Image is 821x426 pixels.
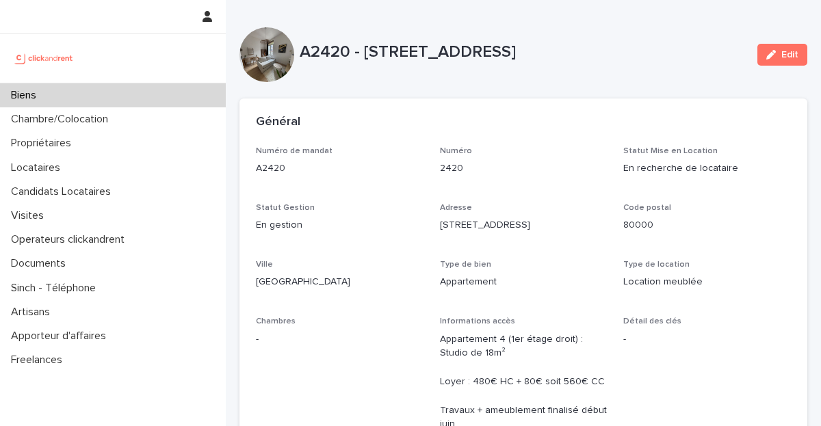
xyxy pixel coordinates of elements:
p: Operateurs clickandrent [5,233,135,246]
p: [STREET_ADDRESS] [440,218,608,232]
h2: Général [256,115,300,130]
p: - [623,332,791,347]
p: En gestion [256,218,423,232]
p: Artisans [5,306,61,319]
img: UCB0brd3T0yccxBKYDjQ [11,44,77,72]
button: Edit [757,44,807,66]
span: Chambres [256,317,296,325]
p: Documents [5,257,77,270]
p: 2420 [440,161,608,176]
p: Apporteur d'affaires [5,330,117,343]
p: 80000 [623,218,791,232]
p: Propriétaires [5,137,82,150]
span: Informations accès [440,317,515,325]
p: A2420 - [STREET_ADDRESS] [300,42,746,62]
span: Type de location [623,261,690,269]
p: Biens [5,89,47,102]
span: Détail des clés [623,317,681,325]
p: Candidats Locataires [5,185,122,198]
p: Visites [5,209,55,222]
p: [GEOGRAPHIC_DATA] [256,275,423,289]
p: En recherche de locataire [623,161,791,176]
span: Adresse [440,204,472,212]
p: Chambre/Colocation [5,113,119,126]
span: Type de bien [440,261,491,269]
span: Statut Gestion [256,204,315,212]
span: Statut Mise en Location [623,147,718,155]
span: Code postal [623,204,671,212]
p: A2420 [256,161,423,176]
span: Numéro [440,147,472,155]
p: - [256,332,423,347]
p: Freelances [5,354,73,367]
p: Appartement [440,275,608,289]
p: Locataires [5,161,71,174]
span: Edit [781,50,798,59]
p: Location meublée [623,275,791,289]
span: Ville [256,261,273,269]
p: Sinch - Téléphone [5,282,107,295]
span: Numéro de mandat [256,147,333,155]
